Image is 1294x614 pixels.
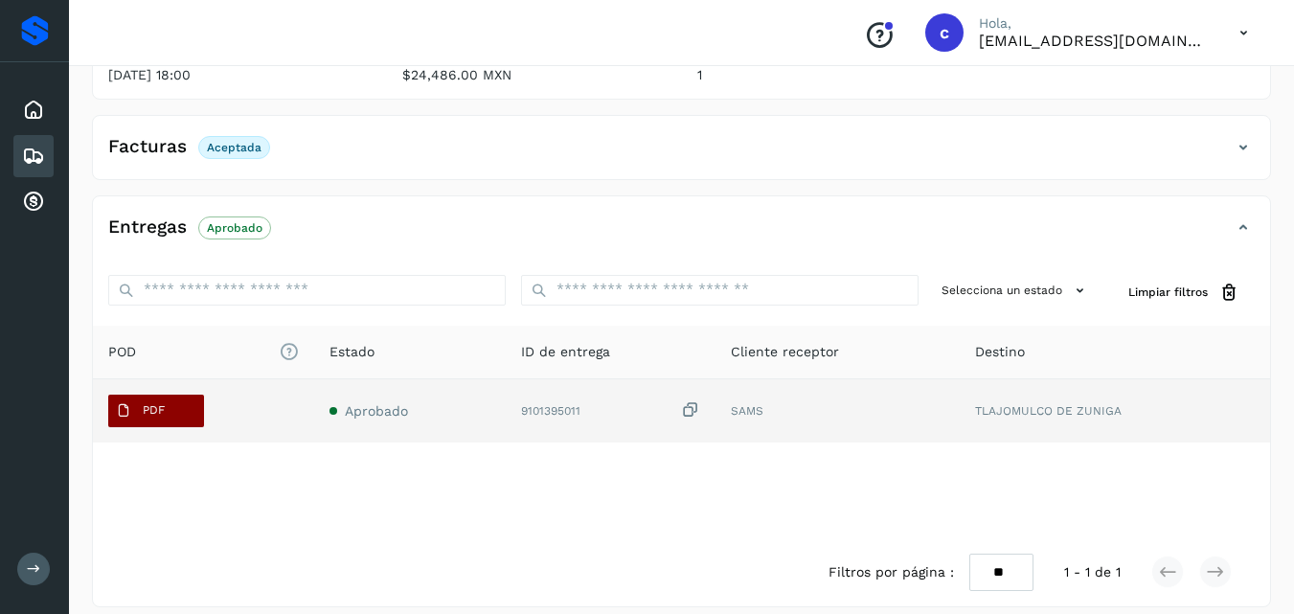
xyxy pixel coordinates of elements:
p: 1 [697,67,961,83]
p: [DATE] 18:00 [108,67,372,83]
h4: Entregas [108,216,187,239]
span: Destino [975,342,1025,362]
div: EntregasAprobado [93,212,1270,260]
span: Filtros por página : [829,562,954,582]
p: Hola, [979,15,1209,32]
p: $24,486.00 MXN [402,67,666,83]
button: PDF [108,395,204,427]
h4: Facturas [108,136,187,158]
button: Selecciona un estado [934,275,1098,307]
span: 1 - 1 de 1 [1064,562,1121,582]
span: Limpiar filtros [1128,284,1208,301]
td: TLAJOMULCO DE ZUNIGA [960,379,1270,443]
div: Inicio [13,89,54,131]
p: PDF [143,403,165,417]
div: Cuentas por cobrar [13,181,54,223]
p: cuentasespeciales8_met@castores.com.mx [979,32,1209,50]
button: Limpiar filtros [1113,275,1255,310]
span: ID de entrega [521,342,610,362]
p: Aceptada [207,141,261,154]
td: SAMS [715,379,959,443]
div: FacturasAceptada [93,131,1270,179]
div: Embarques [13,135,54,177]
span: Cliente receptor [731,342,839,362]
div: 9101395011 [521,400,700,421]
span: Estado [329,342,375,362]
span: Aprobado [345,403,408,419]
span: POD [108,342,299,362]
p: Aprobado [207,221,262,235]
